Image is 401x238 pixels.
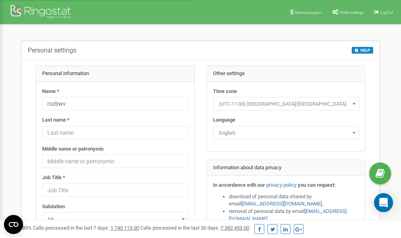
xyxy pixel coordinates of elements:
[45,214,186,225] span: Mr.
[4,215,23,234] button: Open CMP widget
[213,126,359,139] span: English
[221,225,249,231] u: 7 382 453,00
[110,225,139,231] u: 1 745 115,00
[42,174,65,182] label: Job Title *
[33,225,139,231] span: Calls processed in the last 7 days :
[213,97,359,110] span: (UTC-11:00) Pacific/Midway
[213,88,237,95] label: Time zone
[213,182,265,188] strong: In accordance with our
[42,212,188,226] span: Mr.
[42,155,188,168] input: Middle name or patronymic
[352,47,373,54] button: HELP
[380,10,393,15] span: Log Out
[42,184,188,197] input: Job Title
[213,116,235,124] label: Language
[42,203,65,211] label: Salutation
[42,97,188,110] input: Name
[229,208,359,223] li: removal of personal data by email ,
[294,10,322,15] span: Referral program
[140,225,249,231] span: Calls processed in the last 30 days :
[207,160,365,176] div: Information about data privacy
[266,182,296,188] a: privacy policy
[241,201,322,207] a: [EMAIL_ADDRESS][DOMAIN_NAME]
[42,88,59,95] label: Name *
[207,66,365,82] div: Other settings
[28,47,76,54] h5: Personal settings
[216,99,356,110] span: (UTC-11:00) Pacific/Midway
[42,116,70,124] label: Last name *
[229,193,359,208] li: download of personal data shared by email ,
[216,128,356,139] span: English
[298,182,336,188] strong: you can request:
[42,145,104,153] label: Middle name or patronymic
[339,10,364,15] span: Profile settings
[374,193,393,212] div: Open Intercom Messenger
[36,66,194,82] div: Personal information
[42,126,188,139] input: Last name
